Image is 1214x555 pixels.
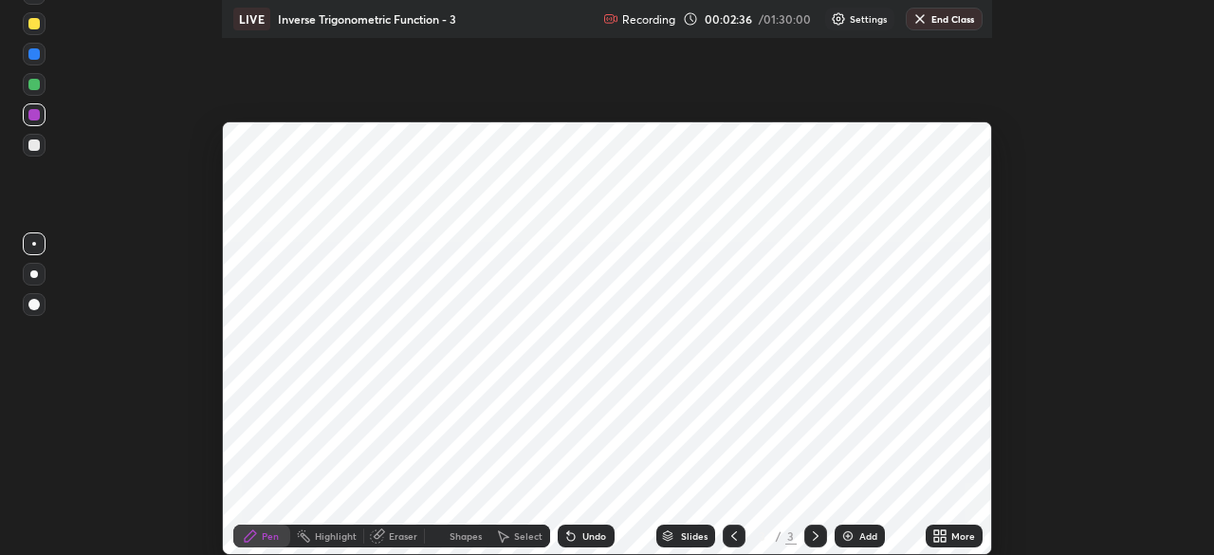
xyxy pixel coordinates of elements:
[681,531,708,541] div: Slides
[831,11,846,27] img: class-settings-icons
[582,531,606,541] div: Undo
[427,525,450,547] div: animation
[912,11,928,27] img: end-class-cross
[603,11,618,27] img: recording.375f2c34.svg
[239,11,265,27] p: LIVE
[859,531,877,541] div: Add
[785,527,797,545] div: 3
[776,530,782,542] div: /
[850,14,887,24] p: Settings
[840,528,855,544] img: add-slide-button
[906,8,983,30] button: End Class
[278,11,456,27] p: Inverse Trigonometric Function - 3
[315,531,357,541] div: Highlight
[622,12,675,27] p: Recording
[753,530,772,542] div: 3
[389,531,417,541] div: Eraser
[262,531,279,541] div: Pen
[450,531,482,541] div: Shapes
[951,531,975,541] div: More
[514,531,543,541] div: Select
